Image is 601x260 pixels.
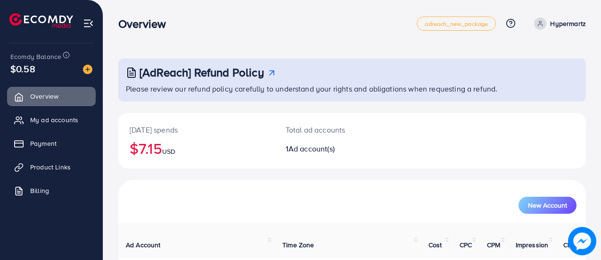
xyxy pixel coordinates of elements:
span: CPM [487,240,500,250]
button: New Account [519,197,576,214]
h2: 1 [286,144,380,153]
h3: Overview [118,17,173,31]
p: Please review our refund policy carefully to understand your rights and obligations when requesti... [126,83,580,94]
span: $0.58 [10,62,35,75]
span: Overview [30,92,58,101]
span: Time Zone [282,240,314,250]
h3: [AdReach] Refund Policy [140,66,264,79]
a: Billing [7,181,96,200]
span: Ad account(s) [288,143,335,154]
span: Clicks [563,240,581,250]
p: Hypermartz [550,18,586,29]
span: My ad accounts [30,115,78,125]
p: Total ad accounts [286,124,380,135]
span: adreach_new_package [425,21,488,27]
span: Billing [30,186,49,195]
span: Product Links [30,162,71,172]
span: USD [162,147,175,156]
span: New Account [528,202,567,209]
span: CPC [460,240,472,250]
a: Hypermartz [530,17,586,30]
img: menu [83,18,94,29]
img: logo [9,13,73,28]
a: adreach_new_package [417,17,496,31]
img: image [569,228,595,254]
span: Ecomdy Balance [10,52,61,61]
span: Impression [516,240,549,250]
h2: $7.15 [130,139,263,157]
p: [DATE] spends [130,124,263,135]
span: Ad Account [126,240,161,250]
a: My ad accounts [7,110,96,129]
a: Payment [7,134,96,153]
a: Product Links [7,158,96,176]
a: Overview [7,87,96,106]
span: Payment [30,139,57,148]
span: Cost [428,240,442,250]
img: image [83,65,92,74]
